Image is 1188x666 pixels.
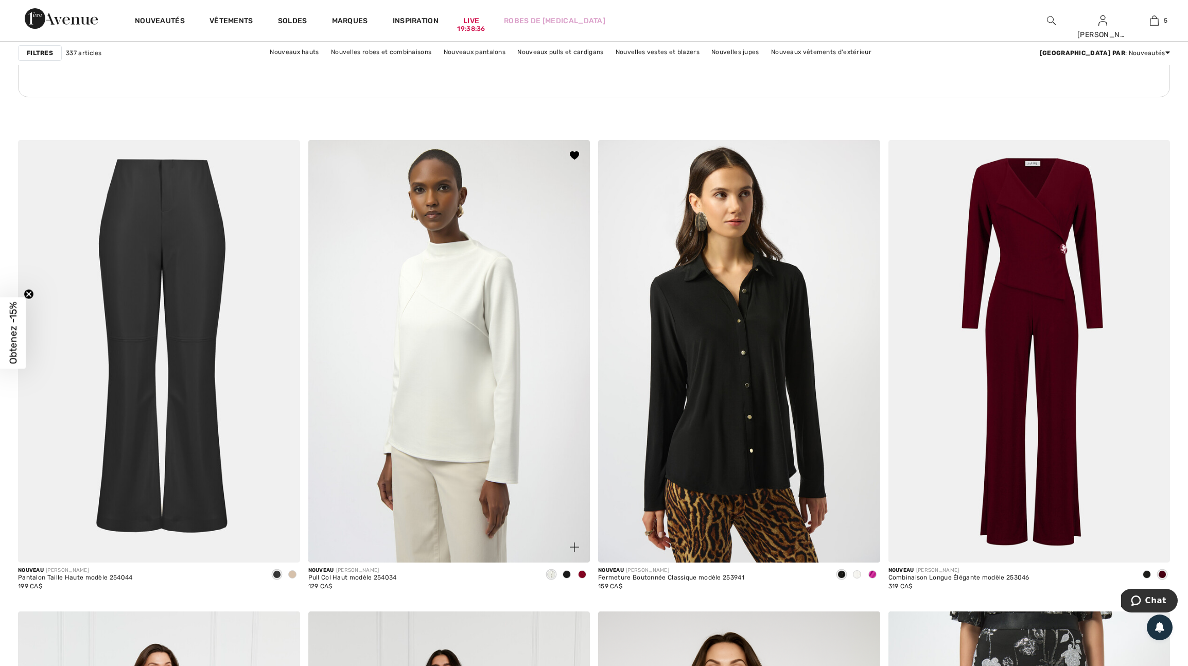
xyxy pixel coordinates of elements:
div: 19:38:36 [457,24,485,34]
a: Nouveaux hauts [265,45,324,59]
img: heart_black.svg [570,151,579,160]
div: Pull Col Haut modèle 254034 [308,574,397,582]
div: Merlot [1155,567,1170,584]
a: Vêtements [209,16,253,27]
span: 319 CA$ [888,583,913,590]
span: Inspiration [393,16,439,27]
img: Combinaison Longue Élégante modèle 253046. Merlot [888,140,1170,563]
a: Marques [332,16,368,27]
span: 337 articles [66,48,102,58]
div: [PERSON_NAME] [888,567,1029,574]
div: [PERSON_NAME] [308,567,397,574]
div: Off White [544,567,559,584]
div: Fawn [285,567,300,584]
div: [PERSON_NAME] [1077,29,1128,40]
a: Nouveaux pulls et cardigans [512,45,608,59]
span: Nouveau [308,567,334,573]
img: Fermeture Boutonnée Classique modèle 253941. Vanille 30 [598,140,880,563]
a: Robes de [MEDICAL_DATA] [504,15,605,26]
span: 5 [1164,16,1167,25]
a: Nouvelles robes et combinaisons [326,45,436,59]
button: Close teaser [24,289,34,300]
div: [PERSON_NAME] [18,567,133,574]
a: Se connecter [1098,15,1107,25]
span: Obtenez -15% [7,302,19,364]
strong: [GEOGRAPHIC_DATA] par [1040,49,1125,57]
div: Deep cherry [574,567,590,584]
a: Nouveautés [135,16,185,27]
a: Nouvelles jupes [706,45,764,59]
div: Black [834,567,849,584]
img: plus_v2.svg [570,542,579,552]
iframe: Ouvre un widget dans lequel vous pouvez chatter avec l’un de nos agents [1121,589,1178,615]
img: Mes infos [1098,14,1107,27]
img: Pull Col Haut modèle 254034. Noir [308,140,590,563]
strong: Filtres [27,48,53,58]
span: 199 CA$ [18,583,42,590]
img: Pantalon Taille Haute modèle 254044. Noir [18,140,300,563]
a: 5 [1129,14,1179,27]
div: [PERSON_NAME] [598,567,744,574]
div: Black [559,567,574,584]
div: Cosmos [865,567,880,584]
a: Nouvelles vestes et blazers [610,45,705,59]
span: Nouveau [598,567,624,573]
img: 1ère Avenue [25,8,98,29]
a: Nouveaux vêtements d'extérieur [766,45,877,59]
a: Soldes [278,16,307,27]
div: Black [269,567,285,584]
div: Fermeture Boutonnée Classique modèle 253941 [598,574,744,582]
div: Combinaison Longue Élégante modèle 253046 [888,574,1029,582]
span: 129 CA$ [308,583,333,590]
img: recherche [1047,14,1056,27]
div: Black [1139,567,1155,584]
div: Pantalon Taille Haute modèle 254044 [18,574,133,582]
span: Nouveau [888,567,914,573]
img: Mon panier [1150,14,1159,27]
div: : Nouveautés [1040,48,1170,58]
a: Nouveaux pantalons [439,45,511,59]
a: Live19:38:36 [463,15,479,26]
span: 159 CA$ [598,583,622,590]
div: Vanilla 30 [849,567,865,584]
span: Nouveau [18,567,44,573]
